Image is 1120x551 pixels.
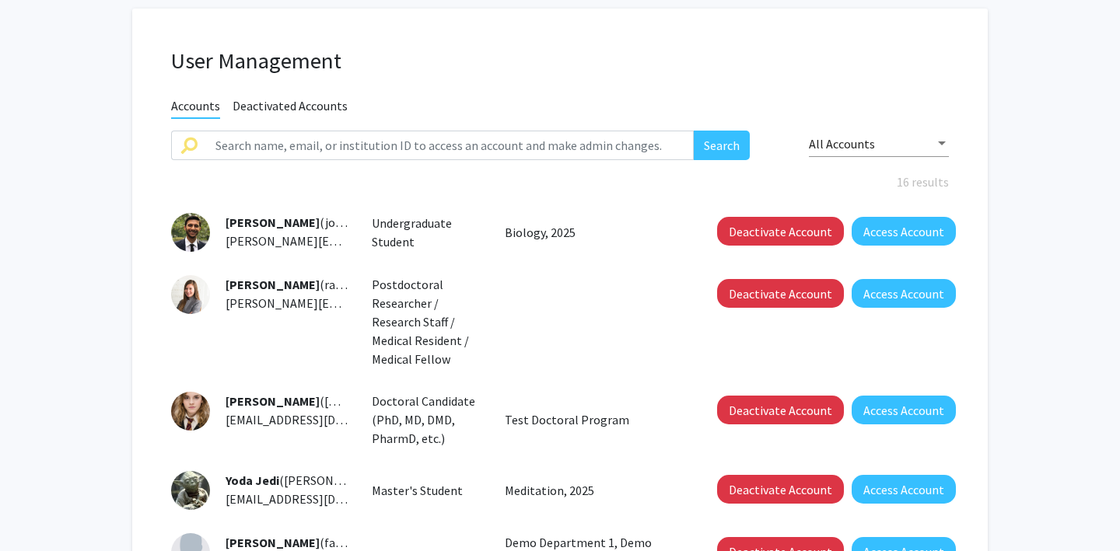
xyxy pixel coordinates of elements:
[12,481,66,539] iframe: Chat
[852,217,956,246] button: Access Account
[226,277,381,292] span: (racheldoe)
[226,295,600,311] span: [PERSON_NAME][EMAIL_ADDRESS][PERSON_NAME][DOMAIN_NAME]
[171,392,210,431] img: Profile Picture
[360,214,494,251] div: Undergraduate Student
[206,131,694,160] input: Search name, email, or institution ID to access an account and make admin changes.
[171,471,210,510] img: Profile Picture
[226,233,600,249] span: [PERSON_NAME][EMAIL_ADDRESS][PERSON_NAME][DOMAIN_NAME]
[717,475,844,504] button: Deactivate Account
[852,279,956,308] button: Access Account
[226,393,421,409] span: ([PERSON_NAME])
[505,223,682,242] p: Biology, 2025
[226,473,432,488] span: ([PERSON_NAME]+masters)
[226,535,320,550] span: [PERSON_NAME]
[717,396,844,424] button: Deactivate Account
[717,279,844,308] button: Deactivate Account
[226,393,320,409] span: [PERSON_NAME]
[171,275,210,314] img: Profile Picture
[226,412,415,427] span: [EMAIL_ADDRESS][DOMAIN_NAME]
[226,214,365,230] span: (joedoe)
[226,535,384,550] span: (faculty_qa)
[505,481,682,500] p: Meditation, 2025
[809,136,875,152] span: All Accounts
[171,47,949,75] h1: User Management
[694,131,750,160] button: Search
[852,475,956,504] button: Access Account
[717,217,844,246] button: Deactivate Account
[226,214,320,230] span: [PERSON_NAME]
[852,396,956,424] button: Access Account
[226,277,320,292] span: [PERSON_NAME]
[159,173,961,191] div: 16 results
[171,213,210,252] img: Profile Picture
[226,473,279,488] span: Yoda Jedi
[360,481,494,500] div: Master's Student
[226,491,415,507] span: [EMAIL_ADDRESS][DOMAIN_NAME]
[360,275,494,368] div: Postdoctoral Researcher / Research Staff / Medical Resident / Medical Fellow
[233,98,348,117] span: Deactivated Accounts
[171,98,220,119] span: Accounts
[505,410,682,429] p: Test Doctoral Program
[360,392,494,448] div: Doctoral Candidate (PhD, MD, DMD, PharmD, etc.)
